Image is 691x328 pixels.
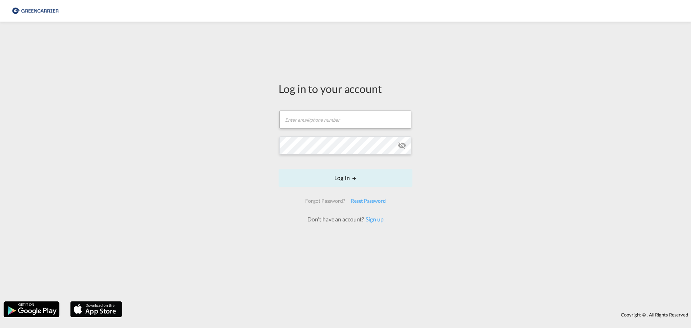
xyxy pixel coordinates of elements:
input: Enter email/phone number [279,111,411,129]
div: Log in to your account [279,81,412,96]
md-icon: icon-eye-off [398,141,406,150]
button: LOGIN [279,169,412,187]
img: google.png [3,301,60,318]
div: Reset Password [348,194,389,207]
img: b0b18ec08afe11efb1d4932555f5f09d.png [11,3,59,19]
img: apple.png [69,301,123,318]
div: Forgot Password? [302,194,348,207]
a: Sign up [364,216,383,223]
div: Copyright © . All Rights Reserved [126,309,691,321]
div: Don't have an account? [299,215,391,223]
